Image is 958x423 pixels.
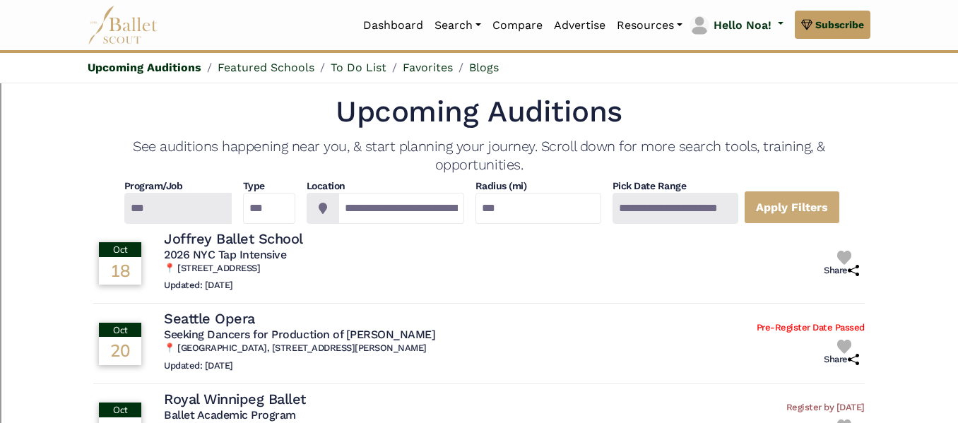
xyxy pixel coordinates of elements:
a: To Do List [331,61,386,74]
img: profile picture [690,16,709,35]
a: Resources [611,11,688,40]
a: profile picture Hello Noa! [688,14,783,37]
a: Subscribe [795,11,870,39]
div: Sign out [6,69,952,82]
div: Delete [6,44,952,56]
div: Options [6,56,952,69]
div: Move To ... [6,31,952,44]
a: Search [429,11,487,40]
div: Move To ... [6,95,952,107]
a: Blogs [469,61,499,74]
span: Subscribe [815,17,864,32]
a: Favorites [403,61,453,74]
div: Sort New > Old [6,18,952,31]
img: gem.svg [801,17,812,32]
a: Advertise [548,11,611,40]
a: Dashboard [357,11,429,40]
p: Hello Noa! [714,16,771,35]
a: Compare [487,11,548,40]
a: Upcoming Auditions [88,61,201,74]
div: Rename [6,82,952,95]
a: Featured Schools [218,61,314,74]
div: Sort A > Z [6,6,952,18]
